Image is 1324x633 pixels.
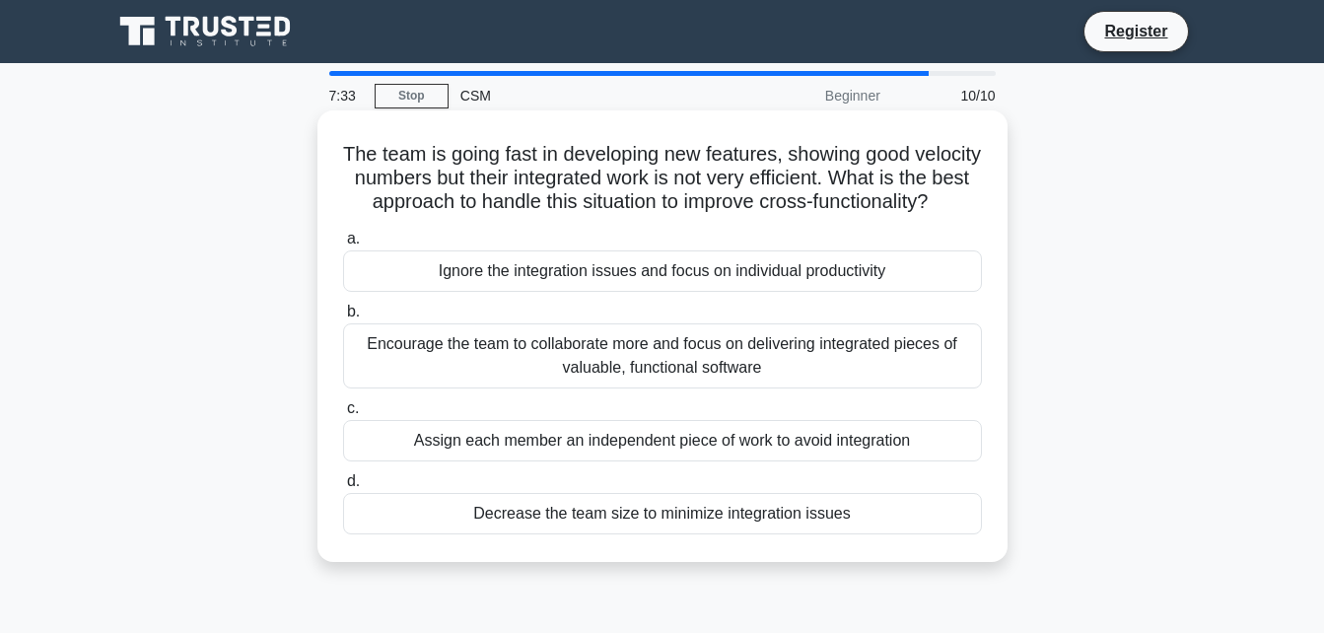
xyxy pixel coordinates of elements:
[347,230,360,246] span: a.
[347,303,360,319] span: b.
[343,323,982,388] div: Encourage the team to collaborate more and focus on delivering integrated pieces of valuable, fun...
[347,472,360,489] span: d.
[343,493,982,534] div: Decrease the team size to minimize integration issues
[375,84,449,108] a: Stop
[317,76,375,115] div: 7:33
[720,76,892,115] div: Beginner
[449,76,720,115] div: CSM
[1092,19,1179,43] a: Register
[347,399,359,416] span: c.
[341,142,984,215] h5: The team is going fast in developing new features, showing good velocity numbers but their integr...
[892,76,1008,115] div: 10/10
[343,250,982,292] div: Ignore the integration issues and focus on individual productivity
[343,420,982,461] div: Assign each member an independent piece of work to avoid integration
